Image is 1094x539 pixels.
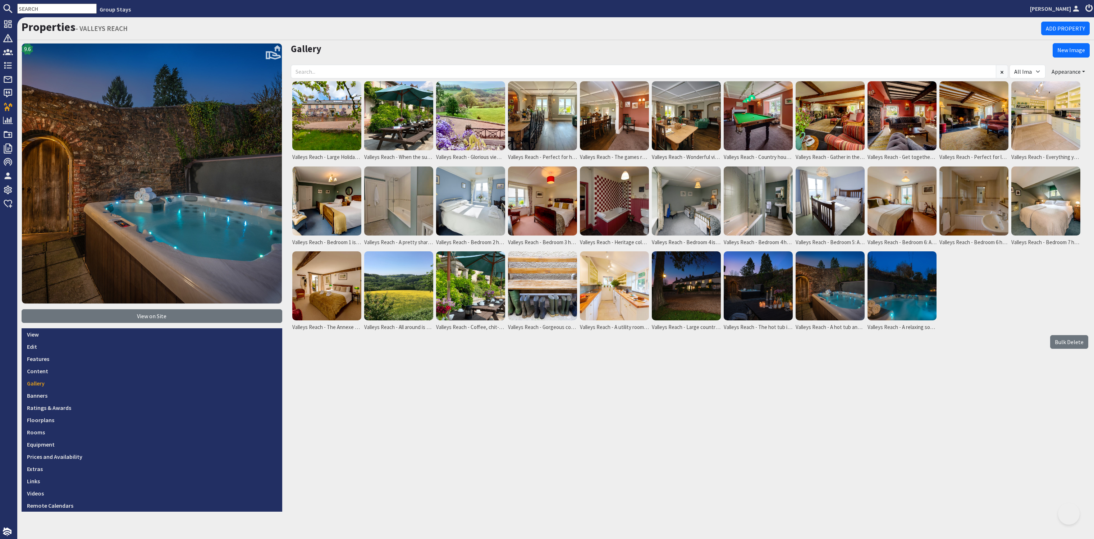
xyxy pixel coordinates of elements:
a: Valleys Reach - Bedroom 2 has a small double bed and use of the family bathroom [435,165,507,250]
a: Valleys Reach - Glorious views from the terrace [435,80,507,165]
small: - VALLEYS REACH [75,24,128,33]
a: Valleys Reach - Bedroom 3 has a double bed and an en suite bathroom [507,165,578,250]
span: Valleys Reach - A hot tub and a sky full of stars... bliss! [796,323,865,332]
span: Valleys Reach - Bedroom 4 is on the first floor and is a twin room with its own ensuite [652,238,721,247]
a: Edit [22,341,282,353]
span: Valleys Reach - Bedroom 6: A big old mahogany bed and an en suite bathroom [868,238,937,247]
button: Appearance [1047,65,1090,78]
span: Valleys Reach - The games room is right next to the dining room [580,153,649,161]
img: Valleys Reach - Gorgeous country walks from the doorstep - or just a short drive away on Exmoor [508,251,577,320]
span: Valleys Reach - Large Holiday House With A Hot Tub In [GEOGRAPHIC_DATA] [292,153,361,161]
a: Add Property [1041,22,1090,35]
span: Valleys Reach - A pretty shared family bathroom for Bedrooms 1, 2 and 7 [364,238,433,247]
img: Valleys Reach - Bedroom 4 has a charming en suite bathroom [724,166,793,236]
span: 9.6 [24,45,31,53]
img: Valleys Reach - Coffee, chit-chat, sunshine - what group stays are all about [436,251,505,320]
a: View [22,328,282,341]
a: Gallery [291,43,321,55]
span: Valleys Reach - Wonderful views from the dining room [652,153,721,161]
span: Valleys Reach - Bedroom 2 has a small double bed and use of the family bathroom [436,238,505,247]
img: Valleys Reach - The Annexe Room sleeps 2 - available at an extra charge [292,251,361,320]
a: Features [22,353,282,365]
img: Valleys Reach - Get together in the sitting room for a sing-song round the piano [868,81,937,150]
a: Valleys Reach - Coffee, chit-chat, sunshine - what group stays are all about [435,250,507,335]
a: Valleys Reach - Get together in the sitting room for a sing-song round the piano [866,80,938,165]
span: Valleys Reach - Get together in the sitting room for a sing-song round the piano [868,153,937,161]
img: Valleys Reach - A utility room that's well equipped - and has a lovely view! [580,251,649,320]
a: Valleys Reach - Heritage colours in the en suite bathroom for Bedroom 3 [578,165,650,250]
img: Valleys Reach - Large country house for group stays in Somerset [652,251,721,320]
img: Valleys Reach - Country house style throughout [724,81,793,150]
span: Valleys Reach - Bedroom 5: A big old fashioned bed and an en suite bathroom [796,238,865,247]
span: Valleys Reach - Bedroom 3 has a double bed and an en suite bathroom [508,238,577,247]
a: Valleys Reach - A hot tub and a sky full of stars... bliss! [794,250,866,335]
img: Valleys Reach - A hot tub and a sky full of stars... bliss! [796,251,865,320]
span: Valleys Reach - When the sun is shining the best place for your morning coffee is the terrace at ... [364,153,433,161]
span: Valleys Reach - All around is the beautiful [GEOGRAPHIC_DATA] countryside [364,323,433,332]
span: Valleys Reach - Everything you need to rustle up a big cooked breakfast, a lazy lunch, or a celeb... [1011,153,1080,161]
span: Valleys Reach - Gorgeous country walks from the doorstep - or just a short drive away on Exmoor [508,323,577,332]
a: 9.6 [22,43,282,309]
span: Valleys Reach - Coffee, chit-chat, sunshine - what group stays are all about [436,323,505,332]
span: Valleys Reach - Bedroom 1 is on the first floor and is a twin room, sharing a large family bathroom [292,238,361,247]
img: Valleys Reach - Heritage colours in the en suite bathroom for Bedroom 3 [580,166,649,236]
span: Valleys Reach - A utility room that's well equipped - and has a lovely view! [580,323,649,332]
a: Gallery [22,377,282,389]
span: Valleys Reach - The Annexe Room sleeps 2 - available at an extra charge [292,323,361,332]
a: Properties [22,20,75,34]
span: Valleys Reach - Gather in the drawing room for drinks before dinner [796,153,865,161]
span: Valleys Reach - Perfect for happy celebrations and family gatherings [508,153,577,161]
img: Valleys Reach - Bedroom 3 has a double bed and an en suite bathroom [508,166,577,236]
img: Valleys Reach - Bedroom 1 is on the first floor and is a twin room, sharing a large family bathroom [292,166,361,236]
img: Valleys Reach - When the sun is shining the best place for your morning coffee is the terrace at ... [364,81,433,150]
a: Content [22,365,282,377]
a: Valleys Reach - Bedroom 6: A big old mahogany bed and an en suite bathroom [866,165,938,250]
img: Valleys Reach - Perfect for happy celebrations and family gatherings [508,81,577,150]
a: Extras [22,463,282,475]
img: Valleys Reach - Bedroom 6: A big old mahogany bed and an en suite bathroom [868,166,937,236]
img: Valleys Reach - All around is the beautiful Somerset countryside [364,251,433,320]
a: Prices and Availability [22,451,282,463]
img: staytech_i_w-64f4e8e9ee0a9c174fd5317b4b171b261742d2d393467e5bdba4413f4f884c10.svg [3,527,12,536]
a: Floorplans [22,414,282,426]
span: Valleys Reach - Country house style throughout [724,153,793,161]
img: Valleys Reach - Bedroom 2 has a small double bed and use of the family bathroom [436,166,505,236]
a: Banners [22,389,282,402]
input: SEARCH [17,4,97,14]
a: Ratings & Awards [22,402,282,414]
a: Valleys Reach - Country house style throughout [722,80,794,165]
a: [PERSON_NAME] [1030,4,1081,13]
img: Valleys Reach - Bedroom 6 has an ample en suite bedroom [939,166,1008,236]
span: Valleys Reach - Perfect for large group holidays anytime of year [939,153,1008,161]
a: Videos [22,487,282,499]
a: Valleys Reach - Perfect for happy celebrations and family gatherings [507,80,578,165]
a: Valleys Reach - Large Holiday House With A Hot Tub In [GEOGRAPHIC_DATA] [291,80,363,165]
a: Valleys Reach - Bedroom 4 has a charming en suite bathroom [722,165,794,250]
label: Bulk Delete [1050,335,1088,349]
a: Valleys Reach - A relaxing soak before bedtime [866,250,938,335]
a: Valleys Reach - Bedroom 4 is on the first floor and is a twin room with its own ensuite [650,165,722,250]
iframe: Toggle Customer Support [1058,503,1080,525]
span: Valleys Reach - Glorious views from the terrace [436,153,505,161]
span: Valleys Reach - Heritage colours in the en suite bathroom for Bedroom 3 [580,238,649,247]
a: Valleys Reach - Bedroom 7 has zip and link beds - so superking or twin [1010,165,1082,250]
span: Valleys Reach - Bedroom 4 has a charming en suite bathroom [724,238,793,247]
a: Valleys Reach - Large country house for group stays in [GEOGRAPHIC_DATA] [650,250,722,335]
img: Valleys Reach - A pretty shared family bathroom for Bedrooms 1, 2 and 7 [364,166,433,236]
a: Valleys Reach - The hot tub is in the courtyard at the back of the house [722,250,794,335]
a: Valleys Reach - The Annexe Room sleeps 2 - available at an extra charge [291,250,363,335]
a: Valleys Reach - When the sun is shining the best place for your morning coffee is the terrace at ... [363,80,435,165]
a: Group Stays [100,6,131,13]
img: Valleys Reach - Gather in the drawing room for drinks before dinner [796,81,865,150]
a: Valleys Reach - Bedroom 5: A big old fashioned bed and an en suite bathroom [794,165,866,250]
img: Valleys Reach - Perfect for large group holidays anytime of year [939,81,1008,150]
img: Valleys Reach - Bedroom 4 is on the first floor and is a twin room with its own ensuite [652,166,721,236]
a: Valleys Reach - A utility room that's well equipped - and has a lovely view! [578,250,650,335]
a: Valleys Reach - A pretty shared family bathroom for Bedrooms 1, 2 and 7 [363,165,435,250]
span: Valleys Reach - A relaxing soak before bedtime [868,323,937,332]
span: Valleys Reach - Bedroom 6 has an ample en suite bedroom [939,238,1008,247]
a: View on Site [22,309,282,323]
a: Valleys Reach - Everything you need to rustle up a big cooked breakfast, a lazy lunch, or a celeb... [1010,80,1082,165]
img: VALLEYS REACH's icon [22,43,282,304]
img: Valleys Reach - Wonderful views from the dining room [652,81,721,150]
